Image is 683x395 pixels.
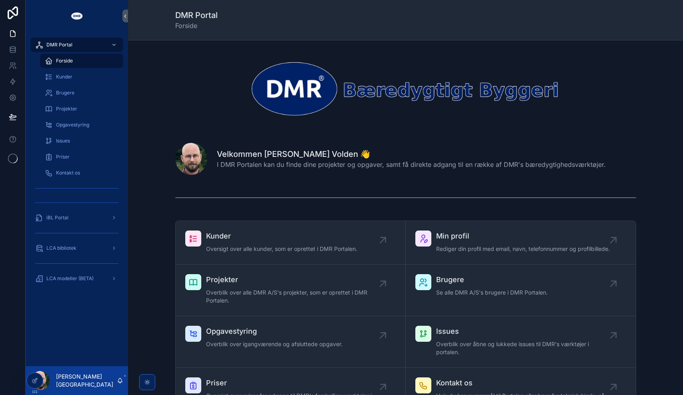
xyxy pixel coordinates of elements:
a: Kunder [40,70,123,84]
a: Priser [40,150,123,164]
span: Kunder [56,74,72,80]
span: LCA modeller (BETA) [46,275,94,282]
div: scrollable content [26,32,128,296]
span: Priser [56,154,70,160]
a: LCA bibliotek [30,241,123,255]
span: Projekter [206,274,383,285]
a: LCA modeller (BETA) [30,271,123,286]
a: OpgavestyringOverblik over igangværende og afsluttede opgaver. [176,316,406,368]
a: IssuesOverblik over åbne og lukkede issues til DMR's værktøjer i portalen. [406,316,636,368]
a: DMR Portal [30,38,123,52]
a: Opgavestyring [40,118,123,132]
span: LCA bibliotek [46,245,76,251]
a: Brugere [40,86,123,100]
a: ProjekterOverblik over alle DMR A/S's projekter, som er oprettet i DMR Portalen. [176,265,406,316]
span: Brugere [56,90,74,96]
span: Opgavestyring [206,326,343,337]
span: Se alle DMR A/S's brugere i DMR Portalen. [436,289,548,297]
span: iBL Portal [46,215,68,221]
a: Projekter [40,102,123,116]
span: Forside [56,58,73,64]
img: App logo [70,10,83,22]
span: Kontakt os [56,170,80,176]
img: 30475-dmr_logo_baeredygtigt-byggeri_space-arround---noloco---narrow---transparrent---white-DMR.png [175,60,636,117]
span: Projekter [56,106,77,112]
span: I DMR Portalen kan du finde dine projekter og opgaver, samt få direkte adgang til en række af DMR... [217,160,606,169]
a: Kontakt os [40,166,123,180]
span: Priser [206,377,383,389]
h1: DMR Portal [175,10,218,21]
span: Issues [56,138,70,144]
span: Rediger din profil med email, navn, telefonnummer og profilbillede. [436,245,610,253]
span: Forside [175,21,218,30]
span: DMR Portal [46,42,72,48]
span: Kontakt os [436,377,613,389]
span: Oversigt over alle kunder, som er oprettet i DMR Portalen. [206,245,357,253]
span: Min profil [436,231,610,242]
a: Issues [40,134,123,148]
span: Kunder [206,231,357,242]
span: Issues [436,326,613,337]
a: Min profilRediger din profil med email, navn, telefonnummer og profilbillede. [406,221,636,265]
span: Opgavestyring [56,122,89,128]
p: [PERSON_NAME] [GEOGRAPHIC_DATA] [56,373,117,389]
span: Brugere [436,274,548,285]
a: BrugereSe alle DMR A/S's brugere i DMR Portalen. [406,265,636,316]
a: KunderOversigt over alle kunder, som er oprettet i DMR Portalen. [176,221,406,265]
a: Forside [40,54,123,68]
span: Overblik over alle DMR A/S's projekter, som er oprettet i DMR Portalen. [206,289,383,305]
a: iBL Portal [30,211,123,225]
h1: Velkommen [PERSON_NAME] Volden 👋 [217,148,606,160]
span: Overblik over åbne og lukkede issues til DMR's værktøjer i portalen. [436,340,613,356]
span: Overblik over igangværende og afsluttede opgaver. [206,340,343,348]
